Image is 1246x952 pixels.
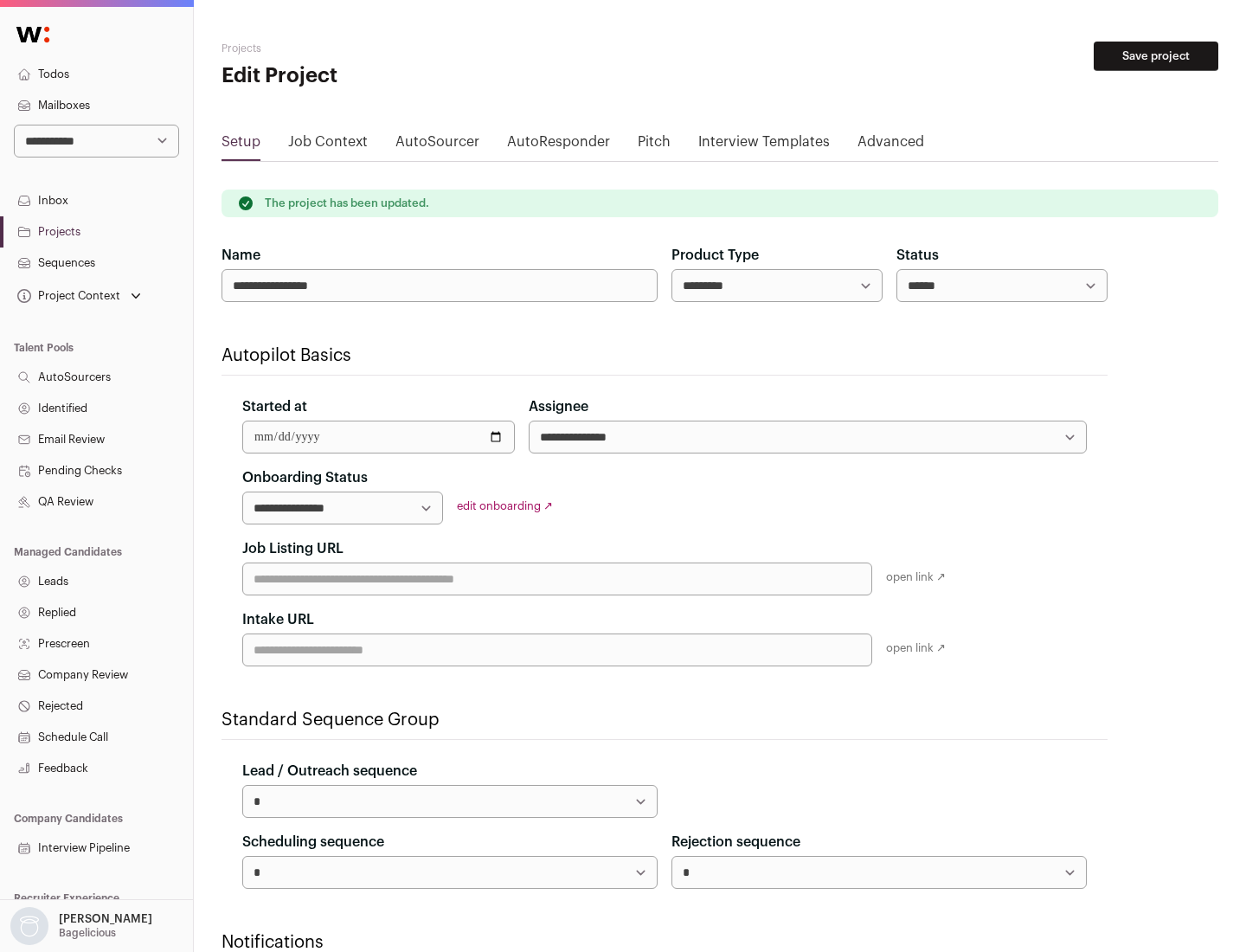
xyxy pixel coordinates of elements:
p: The project has been updated. [265,196,429,210]
p: Bagelicious [59,926,116,940]
a: AutoSourcer [395,132,479,159]
label: Status [896,245,939,266]
h2: Projects [222,42,554,55]
label: Scheduling sequence [242,832,384,852]
label: Product Type [671,245,759,266]
button: Open dropdown [14,284,145,308]
a: Setup [222,132,260,159]
label: Intake URL [242,609,314,630]
img: nopic.png [10,907,48,945]
label: Assignee [529,396,588,417]
label: Started at [242,396,307,417]
a: AutoResponder [507,132,610,159]
h2: Autopilot Basics [222,344,1108,368]
a: Interview Templates [698,132,830,159]
label: Rejection sequence [671,832,800,852]
div: Project Context [14,289,120,303]
label: Name [222,245,260,266]
a: Pitch [638,132,671,159]
a: Job Context [288,132,368,159]
img: Wellfound [7,17,59,52]
h2: Standard Sequence Group [222,708,1108,732]
a: edit onboarding ↗ [457,500,553,511]
label: Lead / Outreach sequence [242,761,417,782]
button: Open dropdown [7,907,156,945]
p: [PERSON_NAME] [59,912,152,926]
label: Onboarding Status [242,467,368,488]
label: Job Listing URL [242,538,344,559]
button: Save project [1094,42,1218,71]
a: Advanced [857,132,924,159]
h1: Edit Project [222,62,554,90]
